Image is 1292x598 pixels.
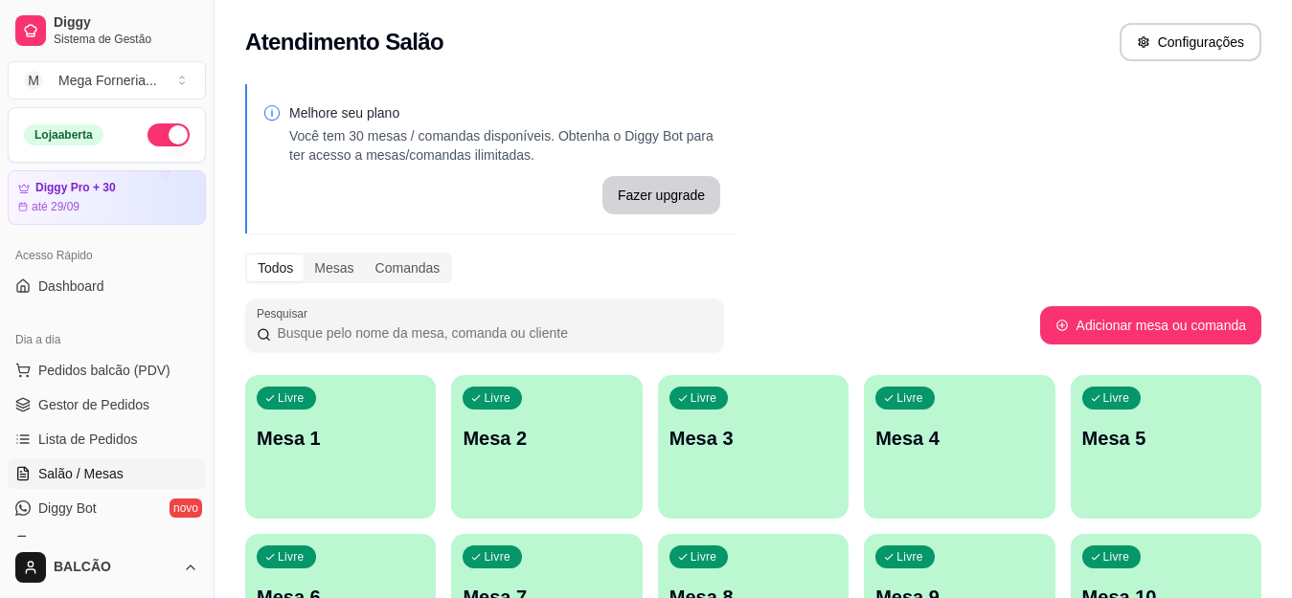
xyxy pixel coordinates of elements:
[32,199,79,214] article: até 29/09
[602,176,720,214] button: Fazer upgrade
[304,255,364,281] div: Mesas
[8,324,206,355] div: Dia a dia
[8,170,206,225] a: Diggy Pro + 30até 29/09
[289,103,720,122] p: Melhore seu plano
[247,255,304,281] div: Todos
[875,425,1043,452] p: Mesa 4
[8,8,206,54] a: DiggySistema de Gestão
[8,493,206,523] a: Diggy Botnovo
[669,425,837,452] p: Mesa 3
[147,123,190,146] button: Alterar Status
[8,544,206,590] button: BALCÃO
[896,390,923,406] p: Livre
[451,375,642,519] button: LivreMesa 2
[658,375,849,519] button: LivreMesa 3
[484,390,510,406] p: Livre
[257,305,314,321] label: Pesquisar
[896,549,923,565] p: Livre
[8,389,206,420] a: Gestor de Pedidos
[24,124,103,145] div: Loja aberta
[35,181,116,195] article: Diggy Pro + 30
[54,559,175,576] span: BALCÃO
[245,27,443,57] h2: Atendimento Salão
[58,71,157,90] div: Mega Forneria ...
[38,361,170,380] span: Pedidos balcão (PDV)
[271,323,713,343] input: Pesquisar
[257,425,424,452] p: Mesa 1
[38,395,149,414] span: Gestor de Pedidos
[463,425,630,452] p: Mesa 2
[8,527,206,558] a: KDS
[8,458,206,489] a: Salão / Mesas
[289,126,720,165] p: Você tem 30 mesas / comandas disponíveis. Obtenha o Diggy Bot para ter acesso a mesas/comandas il...
[864,375,1054,519] button: LivreMesa 4
[1071,375,1261,519] button: LivreMesa 5
[54,32,198,47] span: Sistema de Gestão
[38,498,97,518] span: Diggy Bot
[24,71,43,90] span: M
[1082,425,1250,452] p: Mesa 5
[8,424,206,454] a: Lista de Pedidos
[1040,306,1261,344] button: Adicionar mesa ou comanda
[278,549,305,565] p: Livre
[1103,549,1130,565] p: Livre
[8,355,206,386] button: Pedidos balcão (PDV)
[38,277,104,296] span: Dashboard
[365,255,451,281] div: Comandas
[278,390,305,406] p: Livre
[8,240,206,271] div: Acesso Rápido
[54,14,198,32] span: Diggy
[691,549,717,565] p: Livre
[1120,23,1261,61] button: Configurações
[245,375,436,519] button: LivreMesa 1
[691,390,717,406] p: Livre
[38,533,66,552] span: KDS
[8,61,206,100] button: Select a team
[1103,390,1130,406] p: Livre
[38,430,138,449] span: Lista de Pedidos
[484,549,510,565] p: Livre
[38,464,124,483] span: Salão / Mesas
[8,271,206,301] a: Dashboard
